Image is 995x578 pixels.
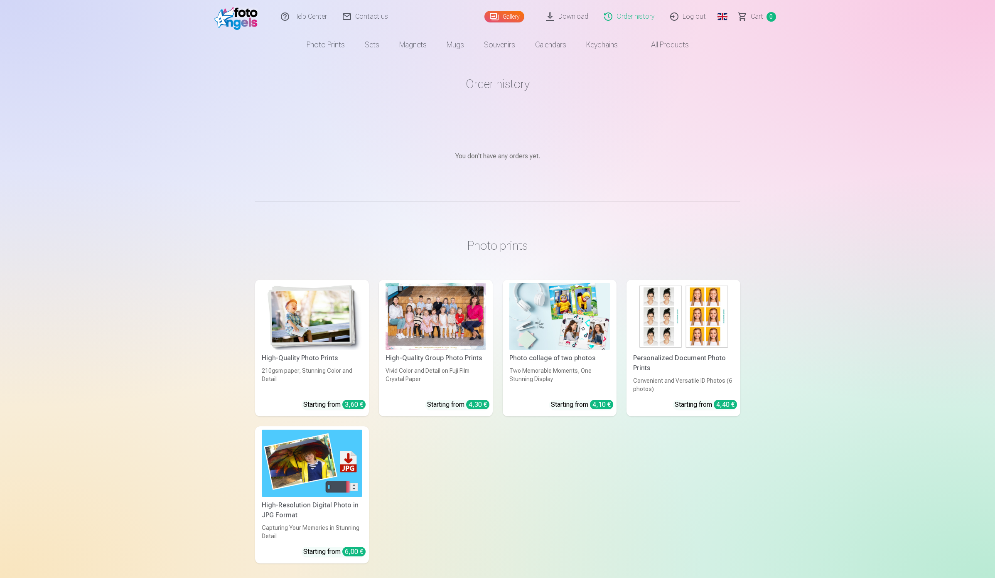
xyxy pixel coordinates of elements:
a: High-Quality Photo PrintsHigh-Quality Photo Prints210gsm paper, Stunning Color and DetailStarting... [255,280,369,416]
p: You don't have any orders yet. [255,151,740,161]
div: Personalized Document Photo Prints [630,353,737,373]
h1: Order history [255,76,740,91]
div: 4,40 € [714,400,737,409]
div: High-Quality Group Photo Prints [382,353,489,363]
img: Personalized Document Photo Prints [633,283,734,350]
div: Two Memorable Moments, One Stunning Display [506,366,613,393]
img: Photo collage of two photos [509,283,610,350]
a: Photo collage of two photosPhoto collage of two photosTwo Memorable Moments, One Stunning Display... [503,280,617,416]
div: Capturing Your Memories in Stunning Detail [258,524,366,540]
div: Starting from [427,400,489,410]
div: Vivid Color and Detail on Fuji Film Crystal Paper [382,366,489,393]
a: High-Quality Group Photo PrintsVivid Color and Detail on Fuji Film Crystal PaperStarting from 4,30 € [379,280,493,416]
span: Сart [751,12,763,22]
div: Starting from [551,400,613,410]
a: All products [628,33,699,57]
span: 0 [767,12,776,22]
a: Magnets [389,33,437,57]
a: Souvenirs [474,33,525,57]
a: Keychains [576,33,628,57]
div: Starting from [303,547,366,557]
a: Photo prints [297,33,355,57]
img: /fa1 [214,3,262,30]
a: Sets [355,33,389,57]
div: 4,10 € [590,400,613,409]
a: High-Resolution Digital Photo in JPG FormatHigh-Resolution Digital Photo in JPG FormatCapturing Y... [255,426,369,563]
div: 3,60 € [342,400,366,409]
div: High-Quality Photo Prints [258,353,366,363]
a: Gallery [484,11,524,22]
div: Starting from [675,400,737,410]
div: Photo collage of two photos [506,353,613,363]
div: Convenient and Versatile ID Photos (6 photos) [630,376,737,393]
a: Mugs [437,33,474,57]
div: High-Resolution Digital Photo in JPG Format [258,500,366,520]
div: 210gsm paper, Stunning Color and Detail [258,366,366,393]
h3: Photo prints [262,238,734,253]
div: Starting from [303,400,366,410]
a: Personalized Document Photo PrintsPersonalized Document Photo PrintsConvenient and Versatile ID P... [626,280,740,416]
div: 6,00 € [342,547,366,556]
div: 4,30 € [466,400,489,409]
img: High-Quality Photo Prints [262,283,362,350]
a: Calendars [525,33,576,57]
img: High-Resolution Digital Photo in JPG Format [262,430,362,497]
